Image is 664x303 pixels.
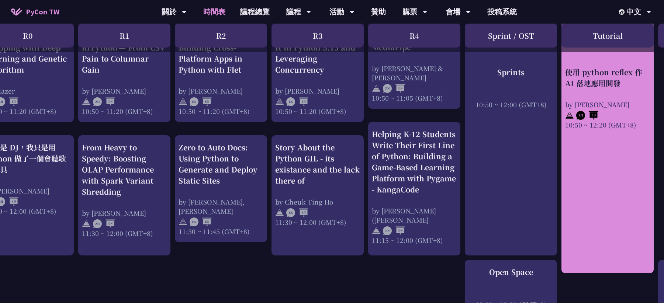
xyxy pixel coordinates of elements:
div: 10:50 ~ 12:00 (GMT+8) [468,100,553,109]
div: by Cheuk Ting Ho [275,197,360,206]
div: Zero to Auto Docs: Using Python to Generate and Deploy Static Sites [179,142,263,186]
a: An Introduction to the GIL for Python Beginners: Disabling It in Python 3.13 and Leveraging Concu... [275,8,360,115]
div: 11:30 ~ 12:00 (GMT+8) [82,229,167,238]
a: Building Cross-Platform Apps in Python with Flet by [PERSON_NAME] 10:50 ~ 11:20 (GMT+8) [179,8,263,82]
div: by [PERSON_NAME] & [PERSON_NAME] [372,64,457,82]
div: by [PERSON_NAME] [82,86,167,95]
div: 10:50 ~ 12:20 (GMT+8) [565,120,650,129]
img: ENEN.5a408d1.svg [190,217,212,226]
img: svg+xml;base64,PHN2ZyB4bWxucz0iaHR0cDovL3d3dy53My5vcmcvMjAwMC9zdmciIHdpZHRoPSIyNCIgaGVpZ2h0PSIyNC... [275,97,284,106]
img: ENEN.5a408d1.svg [190,97,212,106]
img: svg+xml;base64,PHN2ZyB4bWxucz0iaHR0cDovL3d3dy53My5vcmcvMjAwMC9zdmciIHdpZHRoPSIyNCIgaGVpZ2h0PSIyNC... [82,219,91,228]
div: Rediscovering Parquet in Python — From CSV Pain to Columnar Gain [82,31,167,75]
a: Spell it with Sign Language: An Asl Typing Game with MediaPipe by [PERSON_NAME] & [PERSON_NAME] 1... [372,8,457,102]
a: Helping K-12 Students Write Their First Line of Python: Building a Game-Based Learning Platform w... [372,129,457,245]
div: 11:30 ~ 11:45 (GMT+8) [179,227,263,236]
div: R1 [78,24,170,48]
img: ZHEN.371966e.svg [93,219,115,228]
div: Sprints [468,66,553,77]
div: R3 [272,24,364,48]
div: R2 [175,24,267,48]
img: ENEN.5a408d1.svg [286,208,308,217]
img: ZHZH.38617ef.svg [576,111,598,120]
a: 使用 python reflex 作 AI 落地應用開發 by [PERSON_NAME] 10:50 ~ 12:20 (GMT+8) [565,8,650,71]
img: svg+xml;base64,PHN2ZyB4bWxucz0iaHR0cDovL3d3dy53My5vcmcvMjAwMC9zdmciIHdpZHRoPSIyNCIgaGVpZ2h0PSIyNC... [372,84,381,93]
div: Story About the Python GIL - its existance and the lack there of [275,142,360,186]
a: Zero to Auto Docs: Using Python to Generate and Deploy Static Sites by [PERSON_NAME], [PERSON_NAM... [179,142,263,236]
div: Sprint / OST [465,24,557,48]
img: svg+xml;base64,PHN2ZyB4bWxucz0iaHR0cDovL3d3dy53My5vcmcvMjAwMC9zdmciIHdpZHRoPSIyNCIgaGVpZ2h0PSIyNC... [82,97,91,106]
div: 10:50 ~ 11:05 (GMT+8) [372,93,457,102]
div: Tutorial [561,24,654,48]
img: ZHEN.371966e.svg [93,97,115,106]
div: 11:30 ~ 12:00 (GMT+8) [275,217,360,227]
div: 11:15 ~ 12:00 (GMT+8) [372,236,457,245]
img: svg+xml;base64,PHN2ZyB4bWxucz0iaHR0cDovL3d3dy53My5vcmcvMjAwMC9zdmciIHdpZHRoPSIyNCIgaGVpZ2h0PSIyNC... [179,97,187,106]
div: 10:50 ~ 11:20 (GMT+8) [179,107,263,116]
a: Rediscovering Parquet in Python — From CSV Pain to Columnar Gain by [PERSON_NAME] 10:50 ~ 11:20 (... [82,8,167,93]
div: by [PERSON_NAME] [565,100,650,109]
div: Open Space [468,267,553,278]
div: 10:50 ~ 11:20 (GMT+8) [82,107,167,116]
div: by [PERSON_NAME] [82,208,167,217]
img: Home icon of PyCon TW 2025 [11,8,22,15]
div: From Heavy to Speedy: Boosting OLAP Performance with Spark Variant Shredding [82,142,167,197]
div: by [PERSON_NAME] ([PERSON_NAME] [372,206,457,224]
a: From Heavy to Speedy: Boosting OLAP Performance with Spark Variant Shredding by [PERSON_NAME] 11:... [82,142,167,238]
img: ENEN.5a408d1.svg [383,226,405,235]
div: R4 [368,24,460,48]
div: by [PERSON_NAME] [179,86,263,95]
img: svg+xml;base64,PHN2ZyB4bWxucz0iaHR0cDovL3d3dy53My5vcmcvMjAwMC9zdmciIHdpZHRoPSIyNCIgaGVpZ2h0PSIyNC... [565,111,574,120]
div: 10:50 ~ 11:20 (GMT+8) [275,107,360,116]
span: PyCon TW [26,6,59,17]
img: ENEN.5a408d1.svg [286,97,308,106]
img: ENEN.5a408d1.svg [383,84,405,93]
img: Locale Icon [619,9,626,15]
div: 使用 python reflex 作 AI 落地應用開發 [565,66,650,88]
img: svg+xml;base64,PHN2ZyB4bWxucz0iaHR0cDovL3d3dy53My5vcmcvMjAwMC9zdmciIHdpZHRoPSIyNCIgaGVpZ2h0PSIyNC... [179,217,187,226]
img: svg+xml;base64,PHN2ZyB4bWxucz0iaHR0cDovL3d3dy53My5vcmcvMjAwMC9zdmciIHdpZHRoPSIyNCIgaGVpZ2h0PSIyNC... [275,208,284,217]
img: svg+xml;base64,PHN2ZyB4bWxucz0iaHR0cDovL3d3dy53My5vcmcvMjAwMC9zdmciIHdpZHRoPSIyNCIgaGVpZ2h0PSIyNC... [372,226,381,235]
a: Story About the Python GIL - its existance and the lack there of by Cheuk Ting Ho 11:30 ~ 12:00 (... [275,142,360,227]
a: PyCon TW [4,3,67,21]
div: Building Cross-Platform Apps in Python with Flet [179,42,263,75]
div: by [PERSON_NAME], [PERSON_NAME] [179,197,263,216]
div: by [PERSON_NAME] [275,86,360,95]
div: Helping K-12 Students Write Their First Line of Python: Building a Game-Based Learning Platform w... [372,129,457,195]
